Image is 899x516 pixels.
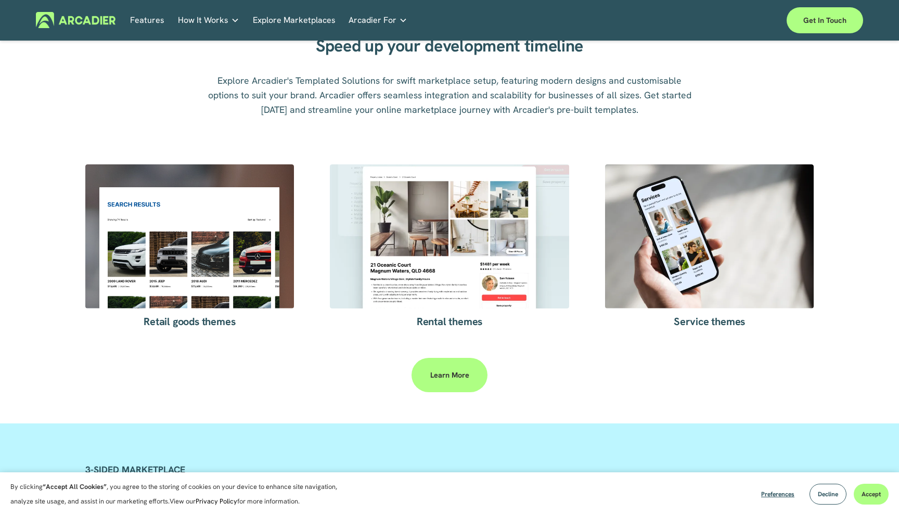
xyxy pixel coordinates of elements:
[818,490,838,498] span: Decline
[144,315,235,328] span: Retail goods themes
[130,12,164,28] a: Features
[349,13,396,28] span: Arcadier For
[674,315,745,328] span: Service themes
[36,12,115,28] img: Arcadier
[412,358,487,392] a: Learn more
[847,466,899,516] iframe: Chat Widget
[208,74,694,115] span: Explore Arcadier's Templated Solutions for swift marketplace setup, featuring modern designs and ...
[253,12,336,28] a: Explore Marketplaces
[178,12,239,28] a: folder dropdown
[761,490,794,498] span: Preferences
[85,463,185,475] strong: 3-SIDED MARKETPLACE
[417,315,482,328] span: Rental themes
[43,482,107,491] strong: “Accept All Cookies”
[787,7,863,33] a: Get in touch
[753,484,802,505] button: Preferences
[196,497,237,506] a: Privacy Policy
[810,484,846,505] button: Decline
[316,35,583,57] span: Speed up your development timeline
[178,13,228,28] span: How It Works
[10,480,349,509] p: By clicking , you agree to the storing of cookies on your device to enhance site navigation, anal...
[349,12,407,28] a: folder dropdown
